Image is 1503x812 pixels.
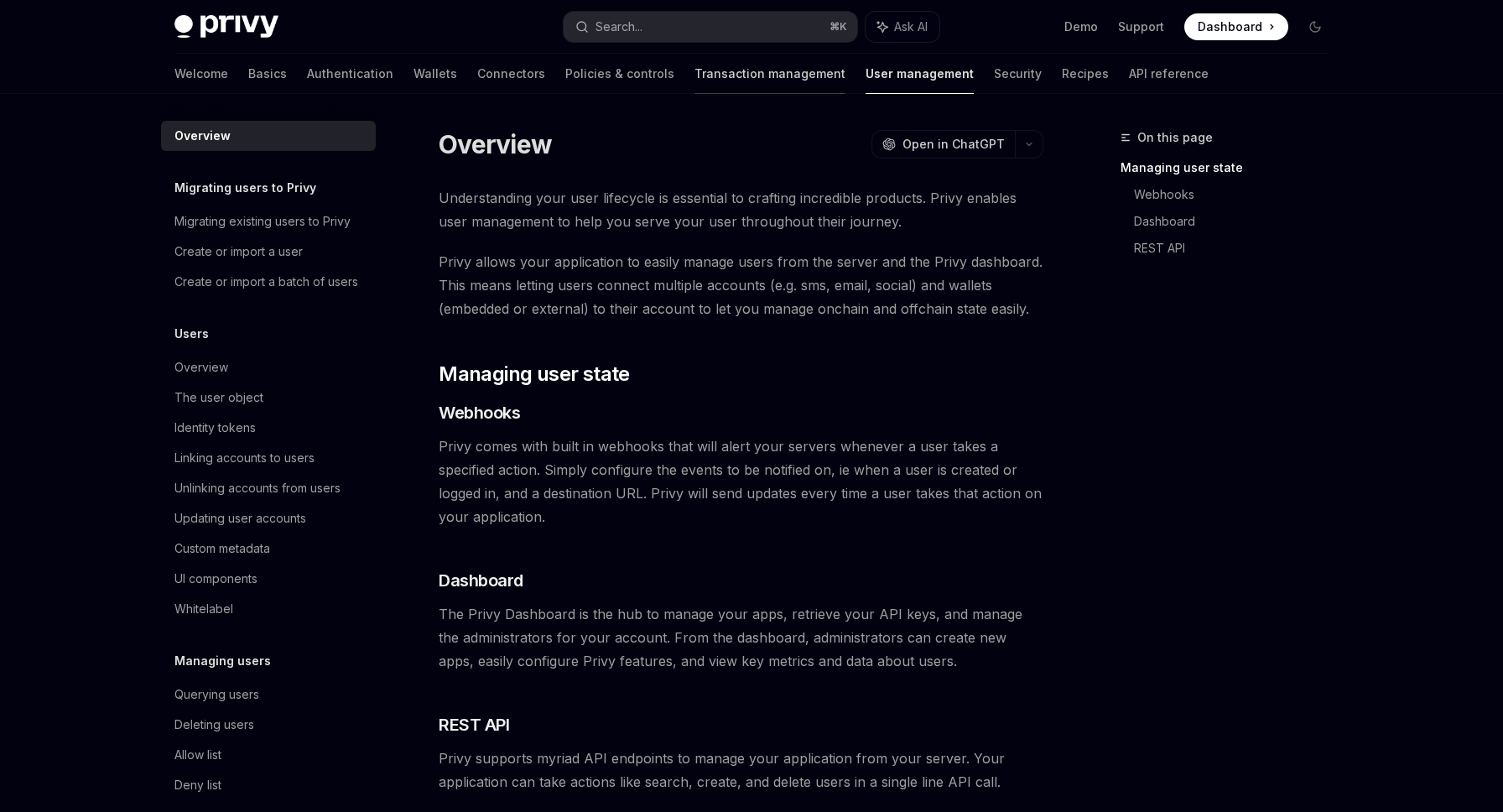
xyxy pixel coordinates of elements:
div: The user object [174,388,263,408]
div: Deleting users [174,715,254,735]
span: Privy supports myriad API endpoints to manage your application from your server. Your application... [439,747,1043,794]
span: ⌘ K [830,20,847,34]
a: Policies & controls [565,54,674,94]
span: Webhooks [439,401,520,424]
button: Search...⌘K [564,12,857,42]
span: Ask AI [894,18,928,35]
a: Querying users [161,679,376,710]
a: Security [994,54,1042,94]
a: Basics [248,54,287,94]
a: Wallets [413,54,457,94]
span: On this page [1137,128,1213,148]
div: Updating user accounts [174,508,306,528]
a: REST API [1134,235,1342,262]
h1: Overview [439,129,552,159]
a: Create or import a user [161,237,376,267]
a: Whitelabel [161,594,376,624]
a: Recipes [1062,54,1109,94]
div: Linking accounts to users [174,448,315,468]
div: Whitelabel [174,599,233,619]
span: Privy comes with built in webhooks that will alert your servers whenever a user takes a specified... [439,435,1043,528]
a: Connectors [477,54,545,94]
span: Managing user state [439,361,630,388]
img: dark logo [174,15,278,39]
h5: Users [174,324,209,344]
a: Create or import a batch of users [161,267,376,297]
span: Open in ChatGPT [902,136,1005,153]
span: Privy allows your application to easily manage users from the server and the Privy dashboard. Thi... [439,250,1043,320]
span: The Privy Dashboard is the hub to manage your apps, retrieve your API keys, and manage the admini... [439,602,1043,673]
a: User management [866,54,974,94]
a: Linking accounts to users [161,443,376,473]
a: Welcome [174,54,228,94]
h5: Migrating users to Privy [174,178,316,198]
div: Unlinking accounts from users [174,478,341,498]
div: Allow list [174,745,221,765]
div: Querying users [174,684,259,705]
div: Search... [595,17,642,37]
span: Dashboard [1198,18,1262,35]
div: UI components [174,569,257,589]
a: Updating user accounts [161,503,376,534]
a: Overview [161,121,376,151]
a: Custom metadata [161,534,376,564]
a: Migrating existing users to Privy [161,206,376,237]
a: Unlinking accounts from users [161,473,376,503]
a: Transaction management [694,54,845,94]
span: Dashboard [439,569,523,592]
a: The user object [161,383,376,413]
a: Deny list [161,770,376,800]
div: Identity tokens [174,418,256,438]
div: Create or import a batch of users [174,272,358,292]
a: Allow list [161,740,376,770]
a: Dashboard [1184,13,1288,40]
span: REST API [439,713,509,737]
span: Understanding your user lifecycle is essential to crafting incredible products. Privy enables use... [439,186,1043,233]
button: Open in ChatGPT [871,130,1015,159]
div: Overview [174,126,231,146]
a: Dashboard [1134,208,1342,235]
button: Ask AI [866,12,939,42]
a: Demo [1064,18,1098,35]
a: UI components [161,564,376,594]
button: Toggle dark mode [1302,13,1329,40]
a: Support [1118,18,1164,35]
div: Overview [174,357,228,377]
div: Custom metadata [174,539,270,559]
a: Overview [161,352,376,383]
div: Migrating existing users to Privy [174,211,351,232]
h5: Managing users [174,651,271,671]
a: Deleting users [161,710,376,740]
a: Identity tokens [161,413,376,443]
a: Webhooks [1134,181,1342,208]
a: API reference [1129,54,1209,94]
a: Managing user state [1121,154,1342,181]
div: Deny list [174,775,221,795]
a: Authentication [307,54,393,94]
div: Create or import a user [174,242,303,262]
